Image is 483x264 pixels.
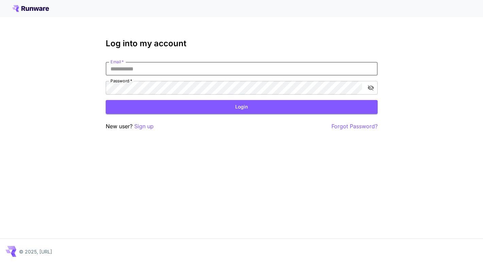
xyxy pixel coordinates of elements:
button: Forgot Password? [331,122,378,131]
p: © 2025, [URL] [19,248,52,255]
button: Sign up [134,122,154,131]
button: toggle password visibility [365,82,377,94]
p: New user? [106,122,154,131]
button: Login [106,100,378,114]
h3: Log into my account [106,39,378,48]
label: Password [110,78,132,84]
label: Email [110,59,124,65]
